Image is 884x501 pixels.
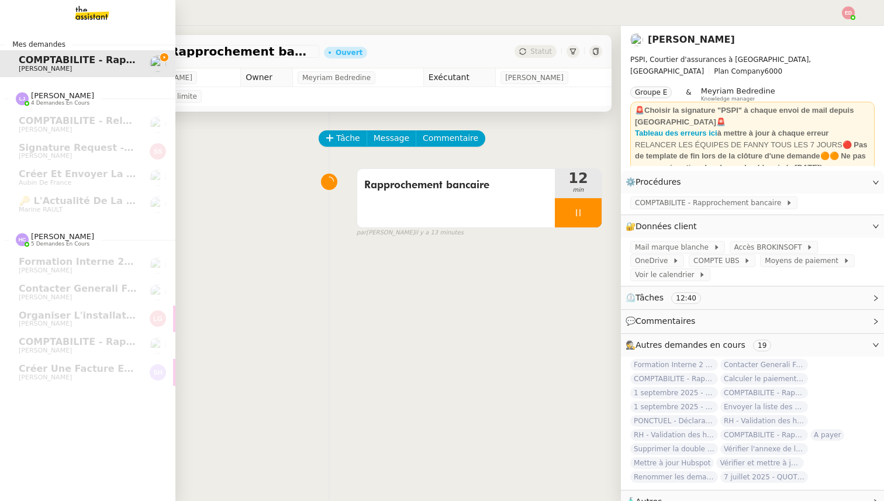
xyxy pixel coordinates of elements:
[423,68,496,87] td: Exécutant
[720,359,808,371] span: Contacter Generali France pour demande AU094424
[635,269,699,281] span: Voir le calendrier
[319,130,367,147] button: Tâche
[621,215,884,238] div: 🔐Données client
[636,222,697,231] span: Données client
[626,340,776,350] span: 🕵️
[636,293,664,302] span: Tâches
[150,284,166,300] img: users%2Fa6PbEmLwvGXylUqKytRPpDpAx153%2Favatar%2Ffanny.png
[150,196,166,213] img: users%2Fo4K84Ijfr6OOM0fa5Hz4riIOf4g2%2Favatar%2FChatGPT%20Image%201%20aou%CC%82t%202025%2C%2010_2...
[626,175,686,189] span: ⚙️
[630,56,811,75] span: PSPI, Courtier d'assurances à [GEOGRAPHIC_DATA], [GEOGRAPHIC_DATA]
[302,72,371,84] span: Meyriam Bedredine
[150,143,166,160] img: svg
[753,340,771,351] nz-tag: 19
[61,46,315,57] span: COMPTABILITE - Rapprochement bancaire - 4 septembre 2025
[701,87,775,95] span: Meyriam Bedredine
[693,255,744,267] span: COMPTE UBS
[635,197,786,209] span: COMPTABILITE - Rapprochement bancaire
[16,92,29,105] img: svg
[720,401,808,413] span: Envoyer la liste des clients et assureurs
[19,152,72,160] span: [PERSON_NAME]
[19,336,346,347] span: COMPTABILITE - Rapprochement bancaire - 1 septembre 2025
[842,6,855,19] img: svg
[150,56,166,72] img: users%2Fa6PbEmLwvGXylUqKytRPpDpAx153%2Favatar%2Ffanny.png
[671,292,701,304] nz-tag: 12:40
[505,72,564,84] span: [PERSON_NAME]
[150,257,166,274] img: users%2Fa6PbEmLwvGXylUqKytRPpDpAx153%2Favatar%2Ffanny.png
[626,316,700,326] span: 💬
[31,100,89,106] span: 4 demandes en cours
[19,142,330,153] span: Signature Request - Accord de Coopération Senja Partners
[150,337,166,354] img: users%2Fa6PbEmLwvGXylUqKytRPpDpAx153%2Favatar%2Ffanny.png
[241,68,293,87] td: Owner
[630,373,718,385] span: COMPTABILITE - Rapprochement bancaire - 1 septembre 2025
[765,67,783,75] span: 6000
[150,116,166,133] img: users%2F0zQGGmvZECeMseaPawnreYAQQyS2%2Favatar%2Feddadf8a-b06f-4db9-91c4-adeed775bb0f
[31,241,89,247] span: 5 demandes en cours
[5,39,72,50] span: Mes demandes
[19,179,71,186] span: Aubin de France
[367,130,416,147] button: Message
[19,320,72,327] span: [PERSON_NAME]
[415,228,464,238] span: il y a 13 minutes
[31,91,94,100] span: [PERSON_NAME]
[720,373,808,385] span: Calculer le paiement de CHF 2,063.41
[31,232,94,241] span: [PERSON_NAME]
[19,347,72,354] span: [PERSON_NAME]
[416,130,485,147] button: Commentaire
[19,293,72,301] span: [PERSON_NAME]
[686,87,691,102] span: &
[19,267,72,274] span: [PERSON_NAME]
[630,387,718,399] span: 1 septembre 2025 - QUOTIDIEN - OPAL - Gestion de la boîte mail OPAL
[19,195,341,206] span: 🔑 L'Actualité de la Gestion Locative [Mon Résumé Mensuel]
[630,401,718,413] span: 1 septembre 2025 - QUOTIDIEN Gestion boite mail Accounting
[636,340,745,350] span: Autres demandes en cours
[150,310,166,327] img: svg
[720,443,808,455] span: Vérifier l'annexe de la police d'assurance
[357,228,464,238] small: [PERSON_NAME]
[635,255,672,267] span: OneDrive
[701,96,755,102] span: Knowledge manager
[635,106,854,126] strong: 🚨Choisir la signature "PSPI" à chaque envoi de mail depuis [GEOGRAPHIC_DATA]🚨
[19,283,294,294] span: Contacter Generali France pour demande AU094424
[19,374,72,381] span: [PERSON_NAME]
[630,33,643,46] img: users%2Fa6PbEmLwvGXylUqKytRPpDpAx153%2Favatar%2Ffanny.png
[626,293,711,302] span: ⏲️
[630,415,718,427] span: PONCTUEL - Déclaration [PERSON_NAME] - [DATE]
[810,429,844,441] span: A payer
[621,334,884,357] div: 🕵️Autres demandes en cours 19
[630,457,714,469] span: Mettre à jour Hubspot
[701,87,775,102] app-user-label: Knowledge manager
[374,132,409,145] span: Message
[635,241,713,253] span: Mail marque blanche
[150,364,166,381] img: svg
[621,286,884,309] div: ⏲️Tâches 12:40
[423,132,478,145] span: Commentaire
[720,415,808,427] span: RH - Validation des heures employés PSPI - 28 août 2025
[357,228,367,238] span: par
[636,177,681,186] span: Procédures
[635,139,870,174] div: RELANCER LES ÉQUIPES DE FANNY TOUS LES 7 JOURS
[765,255,842,267] span: Moyens de paiement
[336,49,362,56] div: Ouvert
[630,443,718,455] span: Supprimer la double authentification
[626,220,702,233] span: 🔐
[364,177,548,194] span: Rapprochement bancaire
[734,241,807,253] span: Accès BROKINSOFT
[555,185,602,195] span: min
[621,171,884,194] div: ⚙️Procédures
[630,429,718,441] span: RH - Validation des heures employés PSPI - 28 juillet 2025
[636,316,695,326] span: Commentaires
[16,233,29,246] img: svg
[150,170,166,186] img: users%2FSclkIUIAuBOhhDrbgjtrSikBoD03%2Favatar%2F48cbc63d-a03d-4817-b5bf-7f7aeed5f2a9
[714,67,764,75] span: Plan Company
[635,140,867,172] strong: 🔴 Pas de template de fin lors de la clôture d'une demande🟠🟠 Ne pas accuser réception des demandes...
[19,126,72,133] span: [PERSON_NAME]
[720,429,808,441] span: COMPTABILITE - Rapprochement bancaire - 28 août 2025
[720,471,808,483] span: 7 juillet 2025 - QUOTIDIEN Gestion boite mail Accounting
[19,206,63,213] span: Marine RAULT
[635,129,717,137] a: Tableau des erreurs ici
[630,471,718,483] span: Renommer les demandes selon les codes clients
[717,129,829,137] strong: à mettre à jour à chaque erreur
